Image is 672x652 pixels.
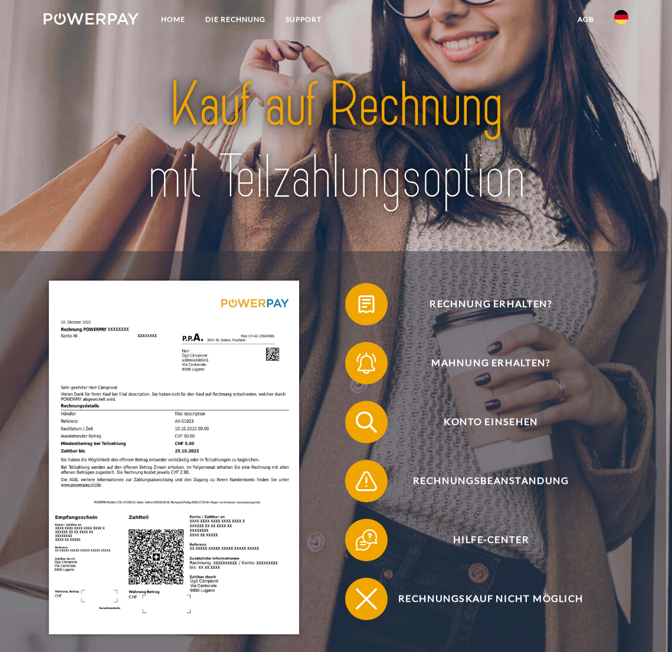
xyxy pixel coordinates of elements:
button: Hilfe-Center [345,519,621,561]
span: Rechnung erhalten? [361,283,621,325]
button: Rechnungskauf nicht möglich [345,578,621,620]
a: DIE RECHNUNG [195,9,276,30]
img: single_invoice_powerpay_de.jpg [48,281,299,634]
span: Konto einsehen [361,401,621,443]
img: qb_close.svg [353,585,380,612]
img: qb_warning.svg [353,467,380,494]
a: Rechnungskauf nicht möglich [330,575,637,623]
img: qb_help.svg [353,526,380,553]
a: Rechnungsbeanstandung [330,457,637,505]
a: Home [151,9,195,30]
a: agb [568,9,604,30]
a: SUPPORT [276,9,332,30]
img: de [614,10,628,24]
a: Hilfe-Center [330,516,637,564]
button: Rechnungsbeanstandung [345,460,621,502]
img: qb_bell.svg [353,350,380,376]
button: Mahnung erhalten? [345,342,621,384]
span: Rechnungskauf nicht möglich [361,578,621,620]
button: Rechnung erhalten? [345,283,621,325]
button: Konto einsehen [345,401,621,443]
img: qb_bill.svg [353,291,380,317]
a: Mahnung erhalten? [330,340,637,387]
span: Rechnungsbeanstandung [361,460,621,502]
img: title-powerpay_de.svg [103,65,569,218]
span: Mahnung erhalten? [361,342,621,384]
a: Konto einsehen [330,399,637,446]
a: Rechnung erhalten? [330,281,637,328]
img: qb_search.svg [353,409,380,435]
span: Hilfe-Center [361,519,621,561]
img: logo-powerpay-white.svg [44,13,139,25]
